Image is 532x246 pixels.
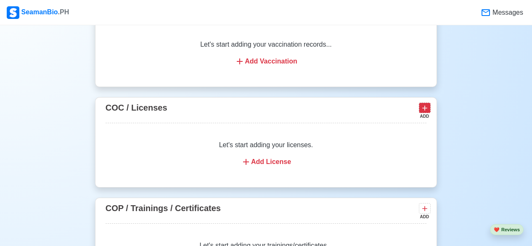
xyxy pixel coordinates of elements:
div: Let's start adding your vaccination records... [106,29,426,77]
span: heart [494,227,500,232]
span: COC / Licenses [106,103,167,112]
span: Messages [491,8,523,18]
button: heartReviews [490,224,524,235]
div: SeamanBio [7,6,69,19]
p: Let's start adding your licenses. [116,140,416,150]
span: COP / Trainings / Certificates [106,204,221,213]
span: .PH [58,8,69,16]
img: Logo [7,6,19,19]
div: Add Vaccination [116,56,416,66]
div: ADD [419,113,429,119]
div: ADD [419,214,429,220]
div: Add License [116,157,416,167]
